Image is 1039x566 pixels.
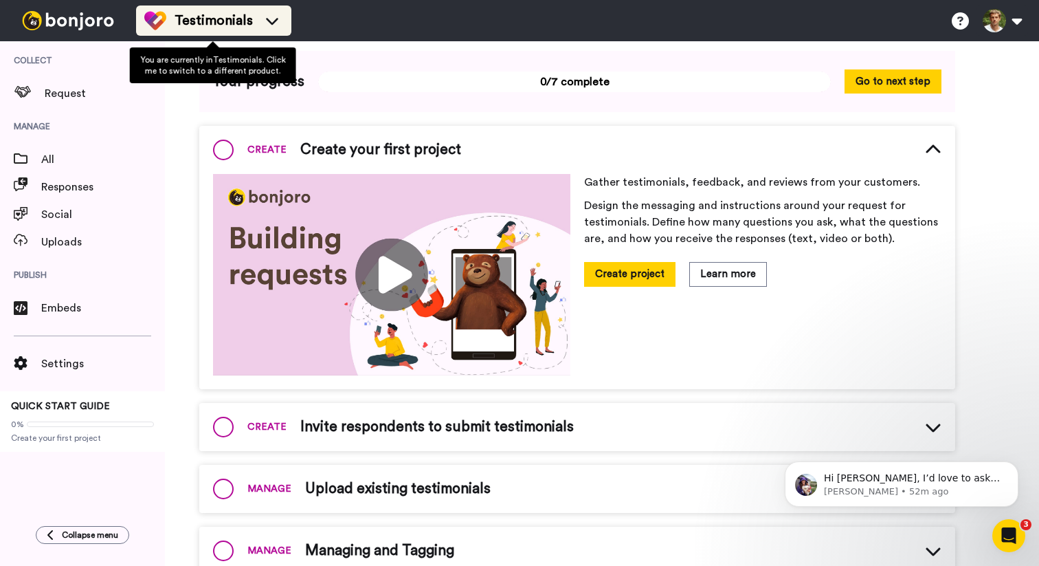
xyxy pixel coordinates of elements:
span: 0% [11,419,24,430]
button: Go to next step [845,69,941,94]
span: Upload existing testimonials [305,479,491,499]
span: MANAGE [247,544,291,558]
span: You are currently in Testimonials . Click me to switch to a different product. [140,56,285,75]
button: Collapse menu [36,526,129,544]
p: Gather testimonials, feedback, and reviews from your customers. [584,174,941,191]
button: Create project [584,262,675,286]
span: 3 [1020,519,1031,530]
span: Social [41,206,165,223]
span: MANAGE [247,482,291,496]
span: Request [45,85,165,102]
span: Collapse menu [62,530,118,541]
span: Settings [41,356,165,372]
img: tm-color.svg [144,10,166,32]
span: Responses [41,179,165,195]
span: CREATE [247,143,287,157]
button: Learn more [689,262,767,286]
span: Testimonials [175,11,253,30]
p: Design the messaging and instructions around your request for testimonials. Define how many quest... [584,197,941,247]
span: QUICK START GUIDE [11,402,110,411]
img: bj-logo-header-white.svg [16,11,120,30]
iframe: Intercom live chat [992,519,1025,552]
span: Create your first project [300,140,461,160]
span: Invite respondents to submit testimonials [300,417,574,437]
span: Embeds [41,300,165,316]
span: CREATE [247,420,287,434]
span: Create your first project [11,433,154,444]
span: 0/7 complete [318,72,831,92]
img: 341228e223531fa0c85853fd068f9874.jpg [213,174,570,375]
iframe: Intercom notifications message [764,433,1039,529]
span: All [41,151,165,168]
span: Uploads [41,234,165,250]
span: Managing and Tagging [305,541,454,561]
